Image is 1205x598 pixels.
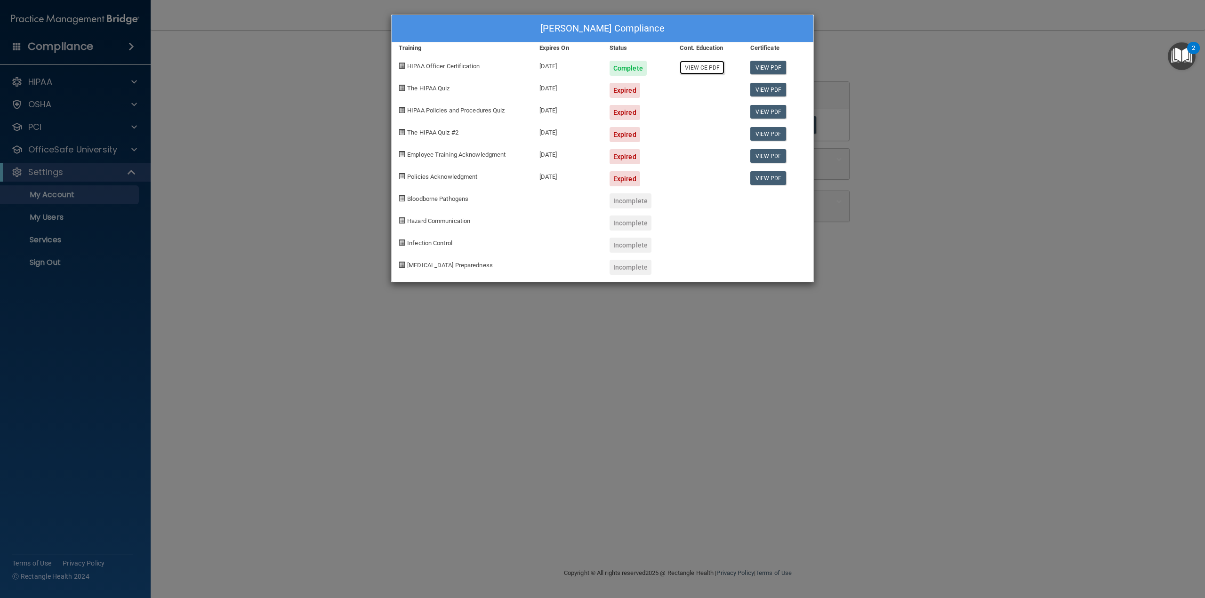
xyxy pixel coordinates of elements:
span: Policies Acknowledgment [407,173,477,180]
div: Incomplete [610,238,651,253]
div: Incomplete [610,260,651,275]
div: Incomplete [610,193,651,208]
div: Status [602,42,673,54]
div: 2 [1192,48,1195,60]
div: Expires On [532,42,602,54]
span: Bloodborne Pathogens [407,195,468,202]
div: Expired [610,127,640,142]
span: The HIPAA Quiz [407,85,450,92]
span: [MEDICAL_DATA] Preparedness [407,262,493,269]
a: View PDF [750,149,787,163]
a: View PDF [750,83,787,96]
span: HIPAA Officer Certification [407,63,480,70]
button: Open Resource Center, 2 new notifications [1168,42,1196,70]
a: View PDF [750,171,787,185]
div: Incomplete [610,215,651,231]
div: [DATE] [532,98,602,120]
div: Complete [610,61,647,76]
div: [PERSON_NAME] Compliance [392,15,813,42]
span: Infection Control [407,239,452,247]
a: View CE PDF [680,61,724,74]
span: Employee Training Acknowledgment [407,151,506,158]
div: Expired [610,171,640,186]
a: View PDF [750,105,787,119]
span: HIPAA Policies and Procedures Quiz [407,107,505,114]
div: Expired [610,83,640,98]
span: The HIPAA Quiz #2 [407,129,458,136]
div: [DATE] [532,142,602,164]
div: Certificate [743,42,813,54]
div: [DATE] [532,54,602,76]
a: View PDF [750,127,787,141]
span: Hazard Communication [407,217,470,224]
div: Cont. Education [673,42,743,54]
div: [DATE] [532,76,602,98]
div: Training [392,42,532,54]
div: [DATE] [532,120,602,142]
div: Expired [610,105,640,120]
div: [DATE] [532,164,602,186]
a: View PDF [750,61,787,74]
div: Expired [610,149,640,164]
